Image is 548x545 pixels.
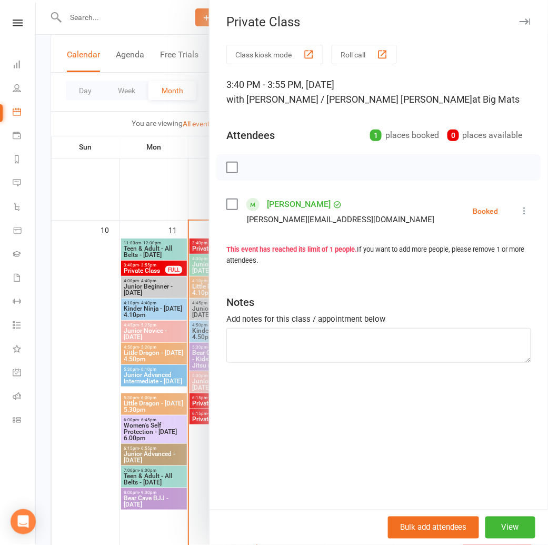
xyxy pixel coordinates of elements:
[13,338,36,362] a: What's New
[485,517,535,539] button: View
[332,45,397,64] button: Roll call
[13,220,36,243] a: Product Sales
[473,207,499,215] div: Booked
[267,196,331,213] a: [PERSON_NAME]
[13,409,36,433] a: Class kiosk mode
[13,77,36,101] a: People
[226,295,254,310] div: Notes
[226,245,357,253] strong: This event has reached its limit of 1 people.
[13,125,36,148] a: Payments
[13,362,36,385] a: General attendance kiosk mode
[473,94,520,105] span: at Big Mats
[447,128,523,143] div: places available
[226,244,531,266] div: If you want to add more people, please remove 1 or more attendees.
[388,517,479,539] button: Bulk add attendees
[210,15,548,29] div: Private Class
[370,128,439,143] div: places booked
[247,213,434,226] div: [PERSON_NAME][EMAIL_ADDRESS][DOMAIN_NAME]
[226,94,473,105] span: with [PERSON_NAME] / [PERSON_NAME] [PERSON_NAME]
[11,509,36,534] div: Open Intercom Messenger
[226,45,323,64] button: Class kiosk mode
[13,101,36,125] a: Calendar
[447,130,459,141] div: 0
[13,148,36,172] a: Reports
[226,77,531,107] div: 3:40 PM - 3:55 PM, [DATE]
[370,130,382,141] div: 1
[13,54,36,77] a: Dashboard
[226,128,275,143] div: Attendees
[13,385,36,409] a: Roll call kiosk mode
[226,313,531,325] div: Add notes for this class / appointment below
